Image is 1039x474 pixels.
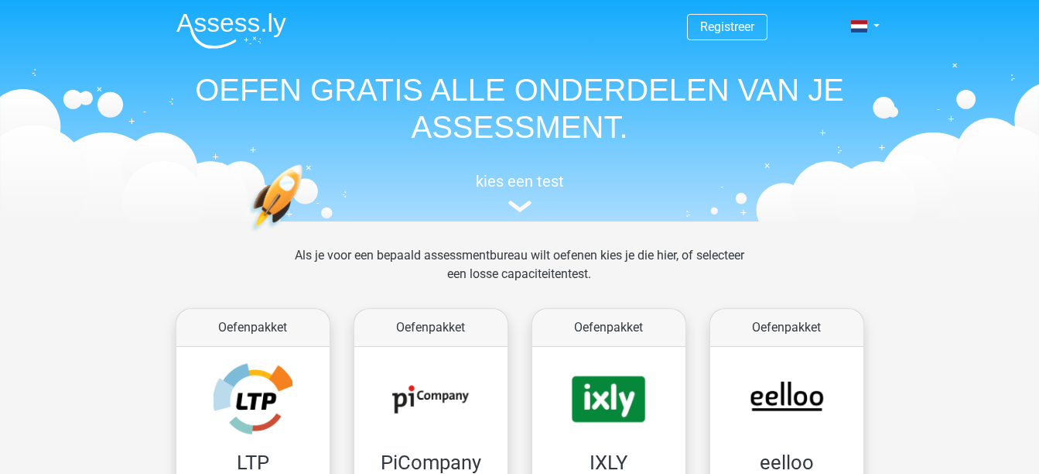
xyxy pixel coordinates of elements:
[249,164,363,304] img: oefenen
[176,12,286,49] img: Assessly
[282,246,757,302] div: Als je voor een bepaald assessmentbureau wilt oefenen kies je die hier, of selecteer een losse ca...
[164,172,876,191] h5: kies een test
[164,71,876,146] h1: OEFEN GRATIS ALLE ONDERDELEN VAN JE ASSESSMENT.
[508,201,531,212] img: assessment
[164,172,876,213] a: kies een test
[700,19,754,34] a: Registreer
